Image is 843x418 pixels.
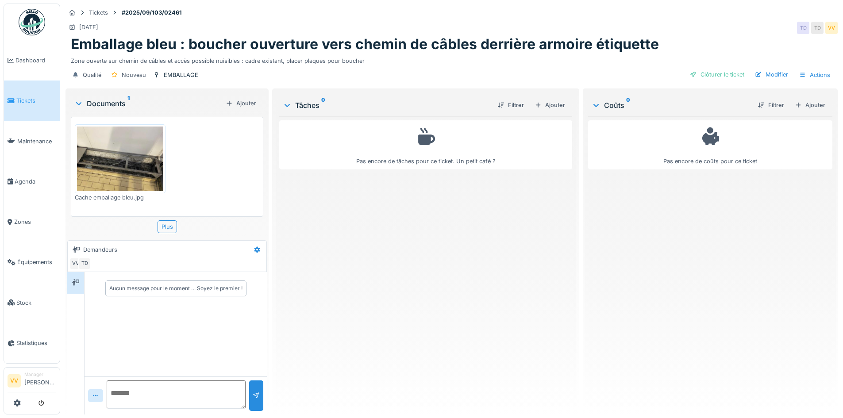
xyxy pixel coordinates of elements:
div: Manager [24,371,56,378]
a: Tickets [4,81,60,121]
div: Zone ouverte sur chemin de câbles et accès possible nuisibles : cadre existant, placer plaques po... [71,53,832,65]
span: Stock [16,299,56,307]
sup: 1 [127,98,130,109]
img: Badge_color-CXgf-gQk.svg [19,9,45,35]
div: Documents [74,98,222,109]
div: Nouveau [122,71,146,79]
span: Maintenance [17,137,56,146]
div: Ajouter [222,97,260,109]
div: TD [811,22,824,34]
div: VV [69,257,82,270]
sup: 0 [626,100,630,111]
div: TD [78,257,91,270]
div: Coûts [592,100,751,111]
li: VV [8,374,21,387]
li: [PERSON_NAME] [24,371,56,390]
div: Pas encore de coûts pour ce ticket [594,124,827,165]
div: Cache emballage bleu.jpg [75,193,166,202]
div: Modifier [751,69,792,81]
div: Plus [158,220,177,233]
span: Dashboard [15,56,56,65]
a: Agenda [4,161,60,202]
a: Stock [4,283,60,323]
div: Ajouter [531,99,569,111]
div: Pas encore de tâches pour ce ticket. Un petit café ? [285,124,566,165]
a: Maintenance [4,121,60,161]
span: Agenda [15,177,56,186]
div: EMBALLAGE [164,71,198,79]
span: Zones [14,218,56,226]
div: [DATE] [79,23,98,31]
div: Ajouter [791,99,829,111]
div: Actions [795,69,834,81]
div: TD [797,22,809,34]
div: Tickets [89,8,108,17]
span: Statistiques [16,339,56,347]
sup: 0 [321,100,325,111]
h1: Emballage bleu : boucher ouverture vers chemin de câbles derrière armoire étiquette [71,36,659,53]
a: Équipements [4,242,60,282]
div: Clôturer le ticket [686,69,748,81]
img: dmlrp1f58clgfb5dypp5dbgy6snt [77,127,163,191]
a: Statistiques [4,323,60,363]
strong: #2025/09/103/02461 [118,8,185,17]
div: Filtrer [494,99,527,111]
div: Demandeurs [83,245,117,254]
div: Aucun message pour le moment … Soyez le premier ! [109,284,243,292]
a: VV Manager[PERSON_NAME] [8,371,56,392]
div: Filtrer [754,99,788,111]
div: Qualité [83,71,101,79]
span: Tickets [16,96,56,105]
a: Zones [4,202,60,242]
span: Équipements [17,258,56,266]
div: Tâches [283,100,490,111]
a: Dashboard [4,40,60,81]
div: VV [825,22,838,34]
